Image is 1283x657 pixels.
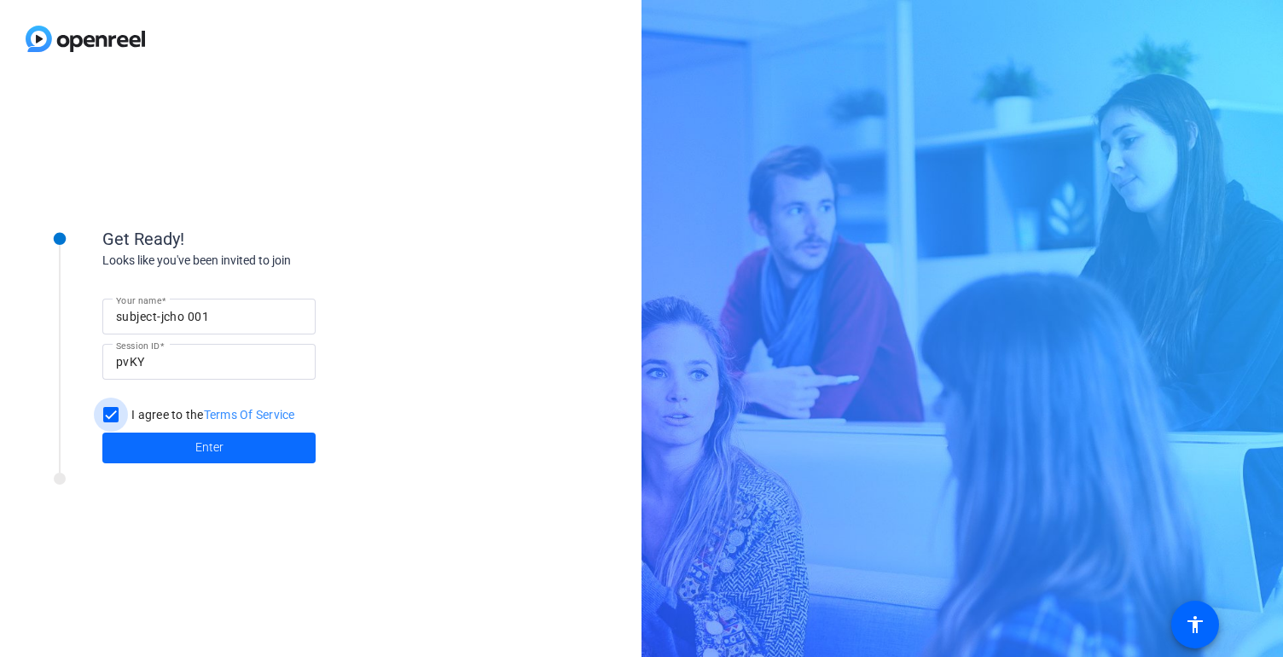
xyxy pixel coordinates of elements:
[1185,614,1205,635] mat-icon: accessibility
[116,295,161,305] mat-label: Your name
[128,406,295,423] label: I agree to the
[102,433,316,463] button: Enter
[116,340,160,351] mat-label: Session ID
[102,226,444,252] div: Get Ready!
[102,252,444,270] div: Looks like you've been invited to join
[195,439,224,456] span: Enter
[204,408,295,422] a: Terms Of Service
